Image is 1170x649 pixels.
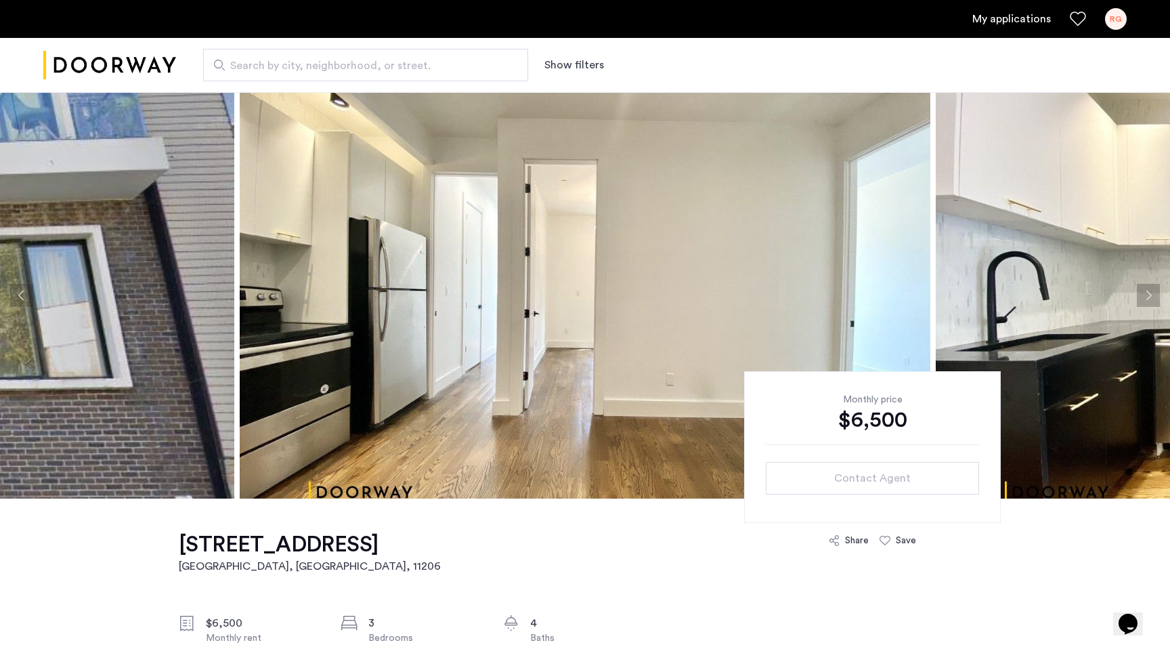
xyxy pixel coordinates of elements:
div: RG [1105,8,1127,30]
span: Contact Agent [834,470,911,486]
a: Cazamio logo [43,40,176,91]
button: Show or hide filters [544,57,604,73]
h1: [STREET_ADDRESS] [179,531,441,558]
div: 4 [530,615,644,631]
div: Save [896,534,916,547]
img: apartment [240,92,930,499]
button: Previous apartment [10,284,33,307]
input: Apartment Search [203,49,528,81]
span: Search by city, neighborhood, or street. [230,58,490,74]
div: Monthly price [766,393,979,406]
a: My application [972,11,1051,27]
div: Bedrooms [368,631,482,645]
div: Monthly rent [206,631,320,645]
button: button [766,462,979,495]
div: 3 [368,615,482,631]
iframe: chat widget [1113,595,1156,635]
img: logo [43,40,176,91]
a: Favorites [1070,11,1086,27]
div: $6,500 [206,615,320,631]
h2: [GEOGRAPHIC_DATA], [GEOGRAPHIC_DATA] , 11206 [179,558,441,574]
div: $6,500 [766,406,979,434]
a: [STREET_ADDRESS][GEOGRAPHIC_DATA], [GEOGRAPHIC_DATA], 11206 [179,531,441,574]
button: Next apartment [1137,284,1160,307]
div: Baths [530,631,644,645]
div: Share [845,534,869,547]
